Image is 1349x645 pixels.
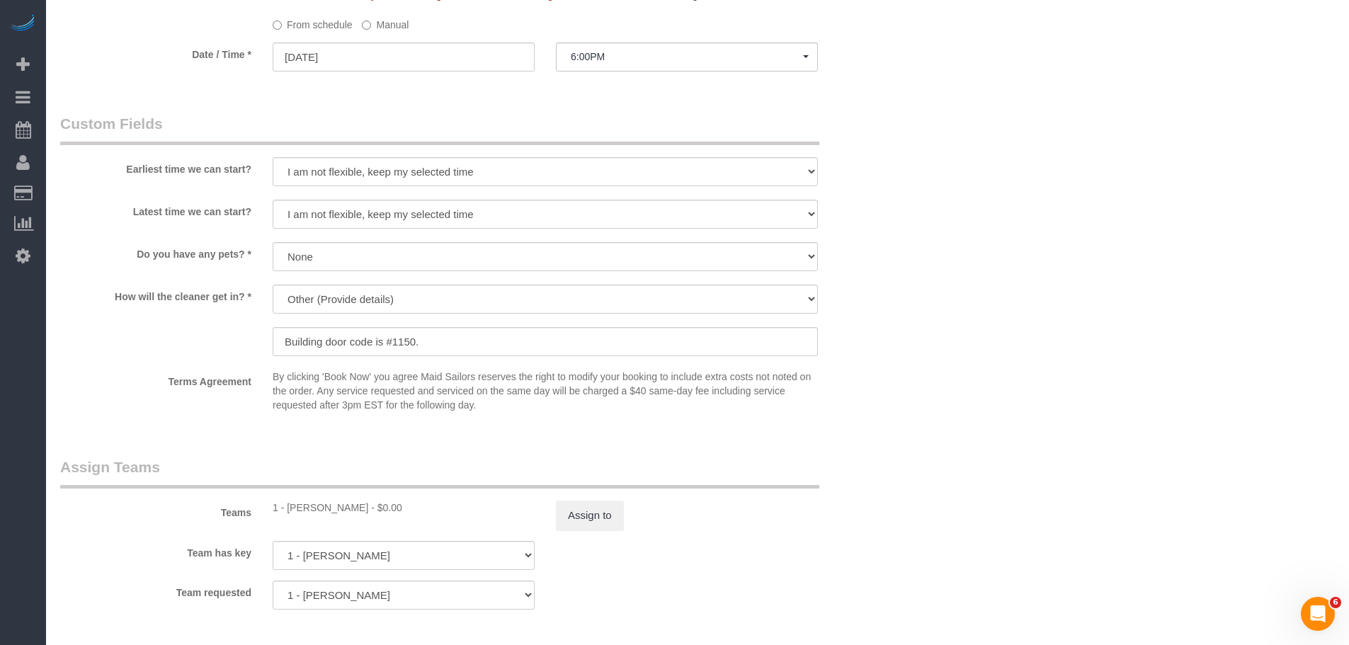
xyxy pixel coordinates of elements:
label: From schedule [273,13,353,32]
label: Date / Time * [50,42,262,62]
span: 6 [1330,597,1341,608]
label: Team has key [50,541,262,560]
label: Earliest time we can start? [50,157,262,176]
legend: Custom Fields [60,113,819,145]
button: 6:00PM [556,42,818,72]
input: Manual [362,21,371,30]
label: Latest time we can start? [50,200,262,219]
iframe: Intercom live chat [1301,597,1335,631]
legend: Assign Teams [60,457,819,489]
input: From schedule [273,21,282,30]
label: Manual [362,13,409,32]
p: By clicking 'Book Now' you agree Maid Sailors reserves the right to modify your booking to includ... [273,370,818,412]
label: Do you have any pets? * [50,242,262,261]
div: 0 hours x $17.00/hour [273,501,535,515]
button: Assign to [556,501,624,530]
img: Automaid Logo [8,14,37,34]
span: 6:00PM [571,51,803,62]
label: Terms Agreement [50,370,262,389]
label: How will the cleaner get in? * [50,285,262,304]
label: Team requested [50,581,262,600]
label: Teams [50,501,262,520]
input: MM/DD/YYYY [273,42,535,72]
